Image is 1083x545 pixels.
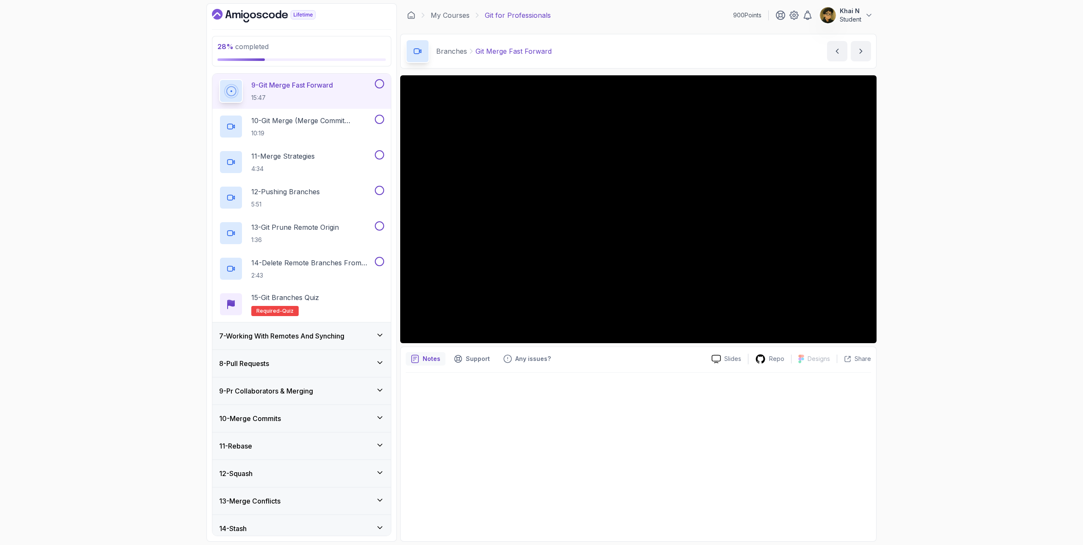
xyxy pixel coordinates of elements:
button: 10-Git Merge (Merge Commit Example)10:19 [219,115,384,138]
span: 28 % [217,42,234,51]
p: Git for Professionals [485,10,551,20]
h3: 8 - Pull Requests [219,358,269,369]
p: 13 - Git Prune Remote Origin [251,222,339,232]
iframe: To enrich screen reader interactions, please activate Accessibility in Grammarly extension settings [400,75,877,343]
p: 900 Points [733,11,761,19]
span: Required- [256,308,282,314]
button: 7-Working With Remotes And Synching [212,322,391,350]
p: 10 - Git Merge (Merge Commit Example) [251,116,373,126]
button: Share [837,355,871,363]
button: 12-Pushing Branches5:51 [219,186,384,209]
p: Share [855,355,871,363]
p: Any issues? [515,355,551,363]
p: Designs [808,355,830,363]
p: Support [466,355,490,363]
button: Feedback button [498,352,556,366]
p: 1:36 [251,236,339,244]
a: Repo [748,354,791,364]
a: Dashboard [407,11,415,19]
p: 11 - Merge Strategies [251,151,315,161]
button: 9-Git Merge Fast Forward15:47 [219,79,384,103]
button: 11-Rebase [212,432,391,460]
span: completed [217,42,269,51]
h3: 10 - Merge Commits [219,413,281,424]
p: 15:47 [251,94,333,102]
button: 9-Pr Collaborators & Merging [212,377,391,405]
p: Notes [423,355,440,363]
p: 2:43 [251,271,373,280]
h3: 11 - Rebase [219,441,252,451]
button: 10-Merge Commits [212,405,391,432]
button: 14-Delete Remote Branches From Terminal2:43 [219,257,384,281]
a: My Courses [431,10,470,20]
span: quiz [282,308,294,314]
h3: 13 - Merge Conflicts [219,496,280,506]
button: Support button [449,352,495,366]
button: 13-Git Prune Remote Origin1:36 [219,221,384,245]
button: 15-Git Branches QuizRequired-quiz [219,292,384,316]
a: Dashboard [212,9,335,22]
p: 4:34 [251,165,315,173]
p: Khai N [840,7,861,15]
p: 9 - Git Merge Fast Forward [251,80,333,90]
p: Slides [724,355,741,363]
p: Git Merge Fast Forward [476,46,552,56]
img: user profile image [820,7,836,23]
button: previous content [827,41,847,61]
p: Student [840,15,861,24]
button: 11-Merge Strategies4:34 [219,150,384,174]
a: Slides [705,355,748,363]
p: Branches [436,46,467,56]
p: 14 - Delete Remote Branches From Terminal [251,258,373,268]
p: 12 - Pushing Branches [251,187,320,197]
h3: 14 - Stash [219,523,247,534]
button: 13-Merge Conflicts [212,487,391,515]
p: 10:19 [251,129,373,138]
p: 5:51 [251,200,320,209]
button: user profile imageKhai NStudent [819,7,873,24]
p: 15 - Git Branches Quiz [251,292,319,303]
button: notes button [406,352,445,366]
button: 8-Pull Requests [212,350,391,377]
button: next content [851,41,871,61]
button: 12-Squash [212,460,391,487]
h3: 7 - Working With Remotes And Synching [219,331,344,341]
p: Repo [769,355,784,363]
h3: 9 - Pr Collaborators & Merging [219,386,313,396]
h3: 12 - Squash [219,468,253,479]
button: 14-Stash [212,515,391,542]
